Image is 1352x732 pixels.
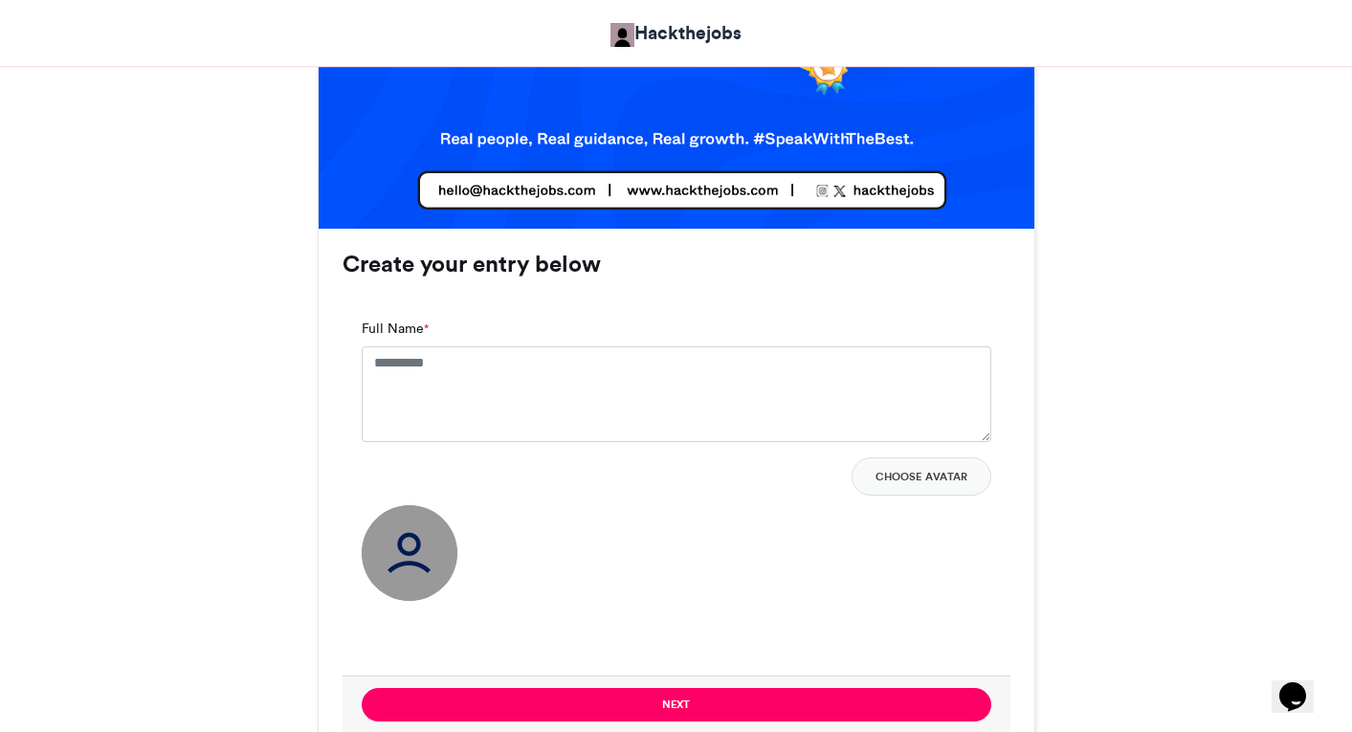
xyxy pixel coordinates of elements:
h3: Create your entry below [343,253,1010,276]
a: Hackthejobs [610,19,742,47]
label: Full Name [362,319,429,339]
button: Choose Avatar [852,457,991,496]
img: Elijah Oduyemi [610,23,634,47]
button: Next [362,688,991,721]
img: user_circle.png [362,505,457,601]
iframe: chat widget [1272,655,1333,713]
